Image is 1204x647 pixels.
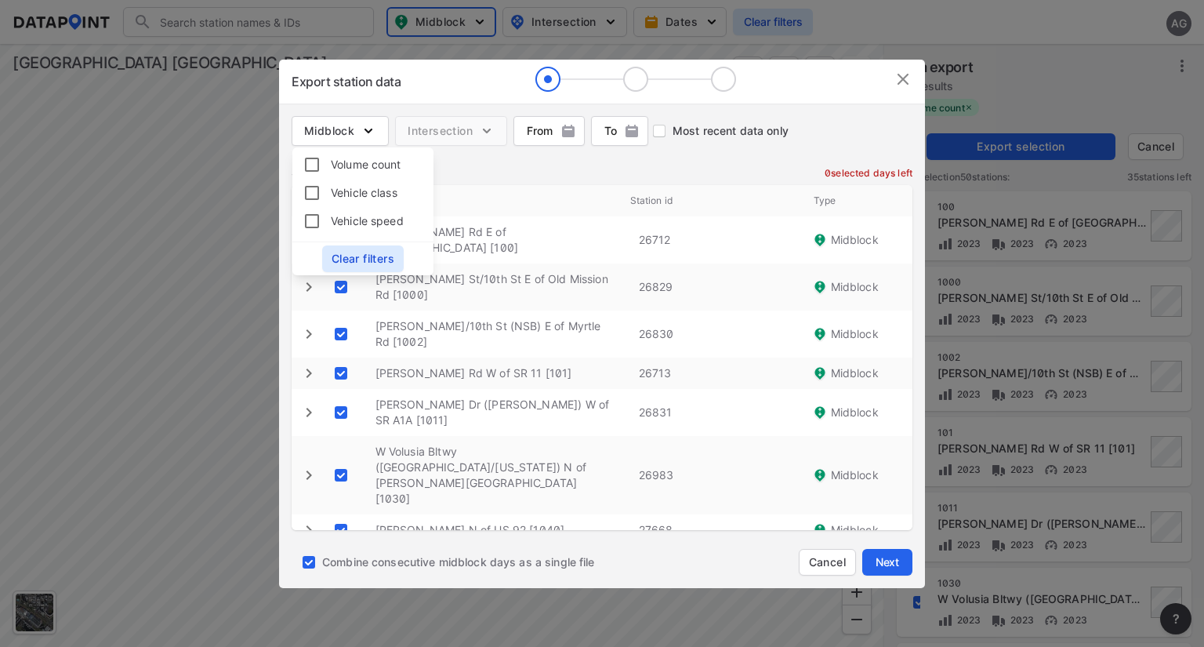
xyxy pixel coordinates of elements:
[361,123,376,139] img: 5YPKRKmlfpI5mqlR8AD95paCi+0kK1fRFDJSaMmawlwaeJcJwk9O2fotCW5ve9gAAAAASUVORK5CYII=
[799,549,856,576] button: Cancel
[831,279,879,295] span: Midblock
[322,554,595,570] span: Combine consecutive midblock days as a single file
[626,397,800,428] div: 26831
[363,389,626,436] div: [PERSON_NAME] Dr ([PERSON_NAME]) W of SR A1A [1011]
[331,184,397,201] span: Vehicle class
[626,318,800,350] div: 26830
[332,251,394,267] span: Clear filters
[299,520,319,540] button: expand row
[626,271,800,303] div: 26829
[812,232,828,248] img: J44BbogAAAAASUVORK5CYII=
[831,326,879,342] span: Midblock
[292,185,912,530] table: customized table
[812,405,828,420] img: J44BbogAAAAASUVORK5CYII=
[363,436,626,514] div: W Volusia Bltwy ([GEOGRAPHIC_DATA]/[US_STATE]) N of [PERSON_NAME][GEOGRAPHIC_DATA] [1030]
[331,213,404,229] span: Vehicle speed
[812,365,828,381] img: J44BbogAAAAASUVORK5CYII=
[304,123,376,139] span: Midblock
[331,156,401,173] span: Volume count
[363,311,626,358] div: [PERSON_NAME]/10th St (NSB) E of Myrtle Rd [1002]
[825,167,912,180] label: 0 selected days left
[831,467,879,483] span: Midblock
[812,522,828,538] img: J44BbogAAAAASUVORK5CYII=
[626,358,800,389] div: 26713
[831,365,879,381] span: Midblock
[894,70,912,89] img: IvGo9hDFjq0U70AQfCTEoVEAFwAAAAASUVORK5CYII=
[831,522,879,538] span: Midblock
[363,514,626,546] div: [PERSON_NAME] N of US 92 [1040]
[831,405,879,420] span: Midblock
[299,277,319,297] button: expand row
[363,185,618,216] div: Name
[801,185,912,216] div: Type
[299,324,319,344] button: expand row
[299,363,319,383] button: expand row
[626,224,800,256] div: 26712
[862,549,912,576] button: Next
[831,232,879,248] span: Midblock
[626,514,800,546] div: 27668
[618,185,801,216] div: Station id
[812,326,828,342] img: J44BbogAAAAASUVORK5CYII=
[363,216,626,264] div: [PERSON_NAME] Rd E of [GEOGRAPHIC_DATA] [100]
[872,554,903,570] span: Next
[809,554,846,570] span: Cancel
[299,465,319,485] button: expand row
[535,67,736,92] img: llR8THcIqJKT4tzxLABS9+Wy7j53VXW9jma2eUxb+zwI0ndL13UtNYW78bbi+NGFHop6vbg9+JxKXfH9kZPvL8syoHAAAAAEl...
[292,72,401,91] div: Export station data
[624,123,640,139] img: png;base64,iVBORw0KGgoAAAANSUhEUgAAABQAAAAUCAYAAACNiR0NAAAACXBIWXMAAAsTAAALEwEAmpwYAAAAAXNSR0IArs...
[292,116,389,146] button: Midblock
[299,402,319,423] button: expand row
[626,460,800,491] div: 26983
[363,358,626,389] div: [PERSON_NAME] Rd W of SR 11 [101]
[292,165,335,180] label: Stations
[560,123,576,139] img: png;base64,iVBORw0KGgoAAAANSUhEUgAAABQAAAAUCAYAAACNiR0NAAAACXBIWXMAAAsTAAALEwEAmpwYAAAAAXNSR0IArs...
[322,245,404,272] button: Clear filters
[812,279,828,295] img: J44BbogAAAAASUVORK5CYII=
[812,467,828,483] img: J44BbogAAAAASUVORK5CYII=
[363,264,626,311] div: [PERSON_NAME] St/10th St E of Old Mission Rd [1000]
[673,123,789,139] span: Most recent data only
